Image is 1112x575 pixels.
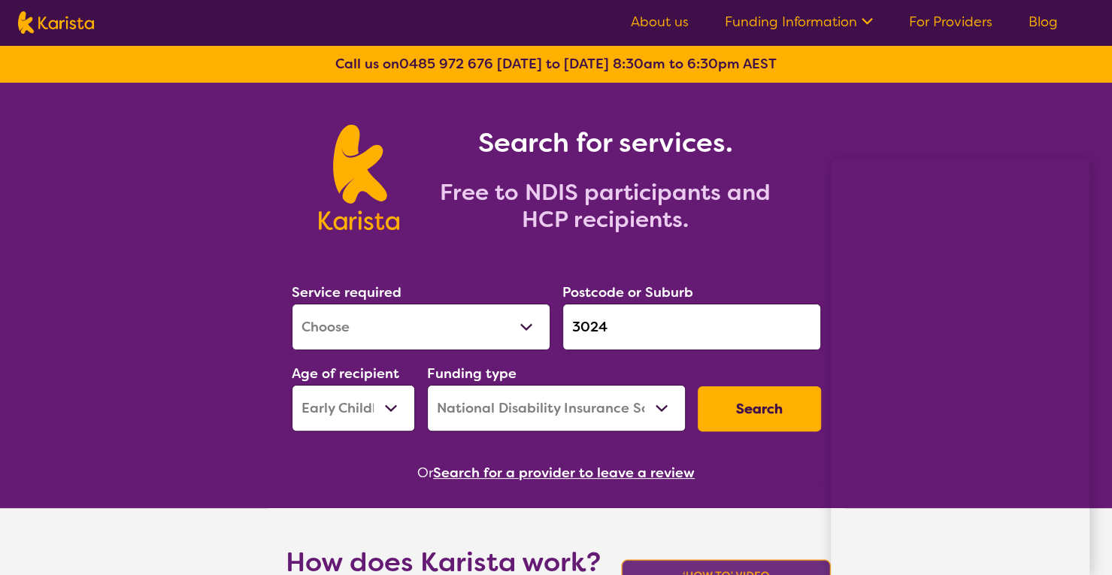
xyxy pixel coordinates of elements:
[417,462,433,484] span: Or
[433,462,695,484] button: Search for a provider to leave a review
[698,386,821,431] button: Search
[399,55,493,73] a: 0485 972 676
[18,11,94,34] img: Karista logo
[427,365,517,383] label: Funding type
[909,13,992,31] a: For Providers
[725,13,873,31] a: Funding Information
[631,13,689,31] a: About us
[335,55,777,73] b: Call us on [DATE] to [DATE] 8:30am to 6:30pm AEST
[319,125,399,230] img: Karista logo
[831,159,1089,575] iframe: Chat Window
[562,304,821,350] input: Type
[1029,13,1058,31] a: Blog
[292,365,399,383] label: Age of recipient
[417,125,793,161] h1: Search for services.
[562,283,693,301] label: Postcode or Suburb
[292,283,401,301] label: Service required
[417,179,793,233] h2: Free to NDIS participants and HCP recipients.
